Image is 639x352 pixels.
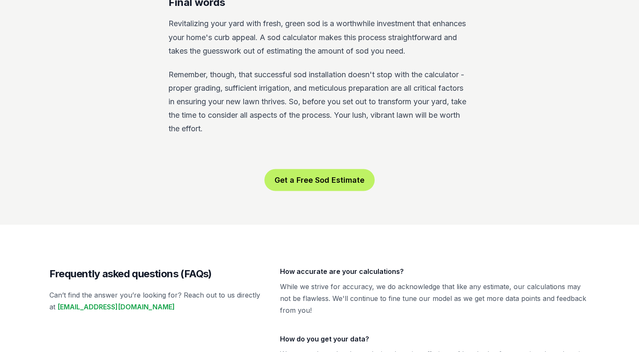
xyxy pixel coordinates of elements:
p: Can’t find the answer you’re looking for? Reach out to us directly at [49,289,267,312]
h2: Frequently asked questions (FAQs) [49,265,267,282]
p: Revitalizing your yard with fresh, green sod is a worthwhile investment that enhances your home's... [169,17,470,57]
a: [EMAIL_ADDRESS][DOMAIN_NAME] [57,302,175,311]
h3: How do you get your data? [280,333,590,344]
h3: How accurate are your calculations? [280,265,590,277]
p: While we strive for accuracy, we do acknowledge that like any estimate, our calculations may not ... [280,280,590,316]
button: Get a Free Sod Estimate [264,169,375,191]
p: Remember, though, that successful sod installation doesn't stop with the calculator - proper grad... [169,68,470,135]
